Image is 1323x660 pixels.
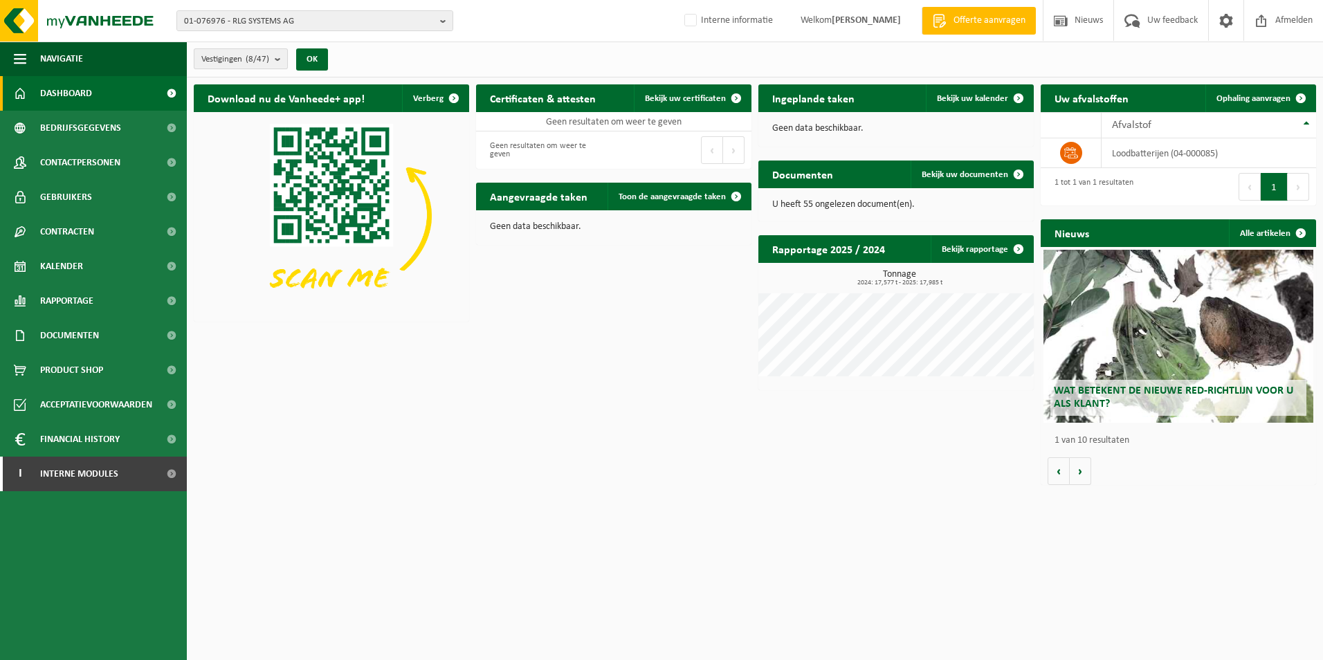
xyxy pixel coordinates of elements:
[1054,385,1293,410] span: Wat betekent de nieuwe RED-richtlijn voor u als klant?
[194,84,378,111] h2: Download nu de Vanheede+ app!
[1048,172,1133,202] div: 1 tot 1 van 1 resultaten
[1261,173,1288,201] button: 1
[40,76,92,111] span: Dashboard
[701,136,723,164] button: Previous
[950,14,1029,28] span: Offerte aanvragen
[40,318,99,353] span: Documenten
[931,235,1032,263] a: Bekijk rapportage
[40,353,103,387] span: Product Shop
[765,279,1034,286] span: 2024: 17,577 t - 2025: 17,985 t
[40,249,83,284] span: Kalender
[1229,219,1315,247] a: Alle artikelen
[40,457,118,491] span: Interne modules
[40,180,92,214] span: Gebruikers
[922,7,1036,35] a: Offerte aanvragen
[14,457,26,491] span: I
[1239,173,1261,201] button: Previous
[402,84,468,112] button: Verberg
[246,55,269,64] count: (8/47)
[682,10,773,31] label: Interne informatie
[40,387,152,422] span: Acceptatievoorwaarden
[911,161,1032,188] a: Bekijk uw documenten
[176,10,453,31] button: 01-076976 - RLG SYSTEMS AG
[483,135,607,165] div: Geen resultaten om weer te geven
[772,200,1020,210] p: U heeft 55 ongelezen document(en).
[1070,457,1091,485] button: Volgende
[40,42,83,76] span: Navigatie
[476,112,751,131] td: Geen resultaten om weer te geven
[1055,436,1309,446] p: 1 van 10 resultaten
[476,183,601,210] h2: Aangevraagde taken
[832,15,901,26] strong: [PERSON_NAME]
[1041,84,1142,111] h2: Uw afvalstoffen
[758,161,847,187] h2: Documenten
[476,84,610,111] h2: Certificaten & attesten
[490,222,738,232] p: Geen data beschikbaar.
[194,48,288,69] button: Vestigingen(8/47)
[201,49,269,70] span: Vestigingen
[619,192,726,201] span: Toon de aangevraagde taken
[1043,250,1313,423] a: Wat betekent de nieuwe RED-richtlijn voor u als klant?
[40,284,93,318] span: Rapportage
[608,183,750,210] a: Toon de aangevraagde taken
[1041,219,1103,246] h2: Nieuws
[184,11,435,32] span: 01-076976 - RLG SYSTEMS AG
[40,111,121,145] span: Bedrijfsgegevens
[194,112,469,319] img: Download de VHEPlus App
[723,136,745,164] button: Next
[758,84,868,111] h2: Ingeplande taken
[1205,84,1315,112] a: Ophaling aanvragen
[413,94,444,103] span: Verberg
[1102,138,1316,168] td: loodbatterijen (04-000085)
[1048,457,1070,485] button: Vorige
[926,84,1032,112] a: Bekijk uw kalender
[922,170,1008,179] span: Bekijk uw documenten
[937,94,1008,103] span: Bekijk uw kalender
[296,48,328,71] button: OK
[40,422,120,457] span: Financial History
[40,145,120,180] span: Contactpersonen
[758,235,899,262] h2: Rapportage 2025 / 2024
[1112,120,1151,131] span: Afvalstof
[645,94,726,103] span: Bekijk uw certificaten
[1216,94,1290,103] span: Ophaling aanvragen
[765,270,1034,286] h3: Tonnage
[634,84,750,112] a: Bekijk uw certificaten
[40,214,94,249] span: Contracten
[1288,173,1309,201] button: Next
[772,124,1020,134] p: Geen data beschikbaar.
